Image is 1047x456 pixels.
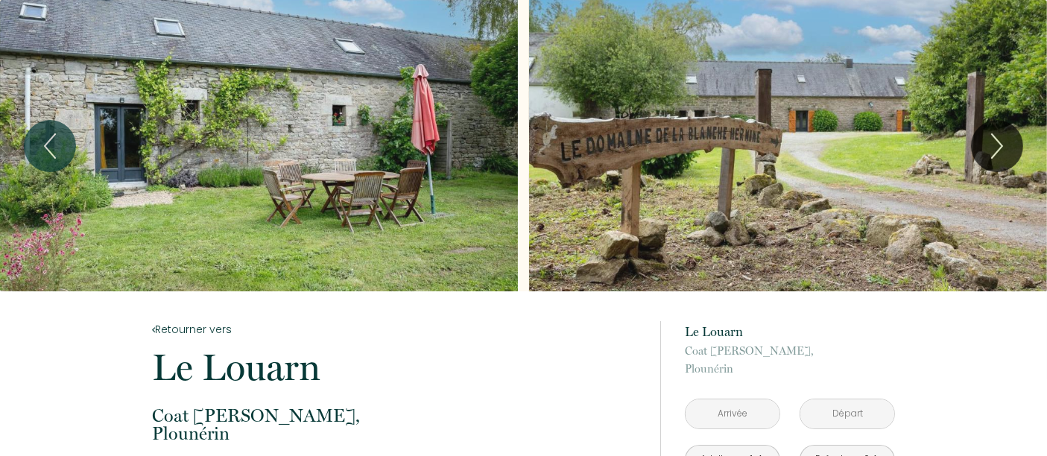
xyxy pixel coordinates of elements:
[685,342,895,360] span: Coat [PERSON_NAME],
[971,120,1023,172] button: Next
[685,342,895,378] p: Plounérin
[152,321,641,338] a: Retourner vers
[152,349,641,386] p: Le Louarn
[152,407,641,425] span: Coat [PERSON_NAME],
[800,399,894,428] input: Départ
[686,399,779,428] input: Arrivée
[24,120,76,172] button: Previous
[152,407,641,443] p: Plounérin
[685,321,895,342] p: Le Louarn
